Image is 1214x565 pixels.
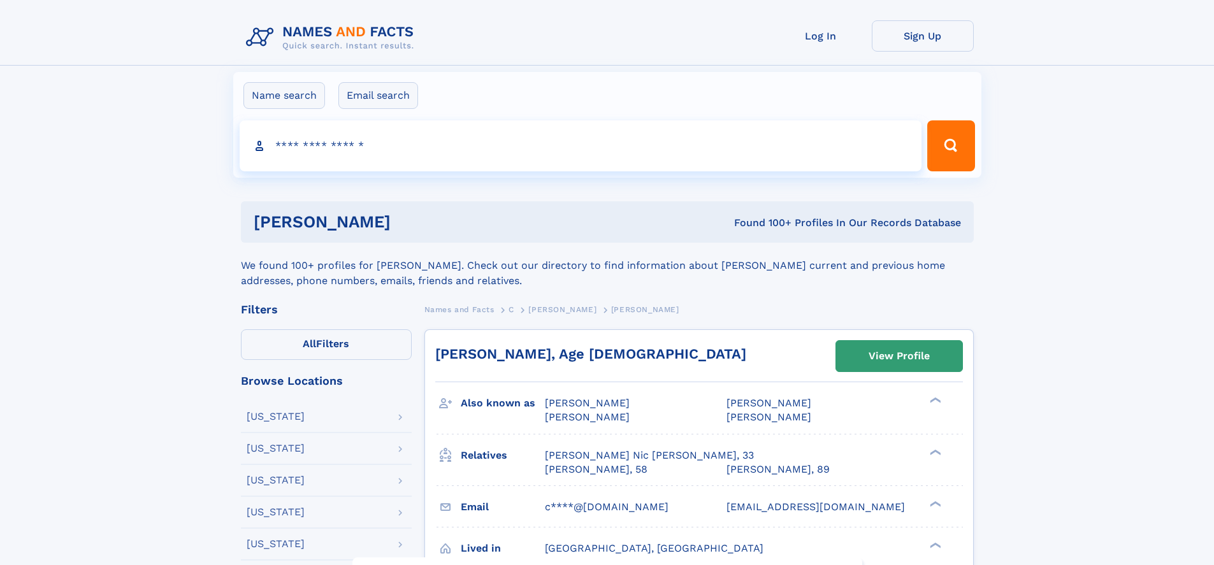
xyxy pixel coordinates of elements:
[509,301,514,317] a: C
[927,448,942,456] div: ❯
[562,216,961,230] div: Found 100+ Profiles In Our Records Database
[424,301,495,317] a: Names and Facts
[247,443,305,454] div: [US_STATE]
[869,341,930,371] div: View Profile
[241,243,974,289] div: We found 100+ profiles for [PERSON_NAME]. Check out our directory to find information about [PERS...
[545,462,647,476] a: [PERSON_NAME], 58
[726,397,811,409] span: [PERSON_NAME]
[247,411,305,422] div: [US_STATE]
[726,501,905,513] span: [EMAIL_ADDRESS][DOMAIN_NAME]
[509,305,514,314] span: C
[545,397,630,409] span: [PERSON_NAME]
[241,20,424,55] img: Logo Names and Facts
[927,396,942,404] div: ❯
[726,462,830,476] a: [PERSON_NAME], 89
[240,120,922,171] input: search input
[461,538,545,559] h3: Lived in
[545,448,754,462] a: [PERSON_NAME] Nic [PERSON_NAME], 33
[528,301,596,317] a: [PERSON_NAME]
[461,392,545,414] h3: Also known as
[241,304,412,315] div: Filters
[243,82,325,109] label: Name search
[338,82,418,109] label: Email search
[872,20,974,52] a: Sign Up
[435,346,746,362] a: [PERSON_NAME], Age [DEMOGRAPHIC_DATA]
[770,20,872,52] a: Log In
[461,496,545,518] h3: Email
[927,120,974,171] button: Search Button
[247,539,305,549] div: [US_STATE]
[726,411,811,423] span: [PERSON_NAME]
[836,341,962,371] a: View Profile
[528,305,596,314] span: [PERSON_NAME]
[241,329,412,360] label: Filters
[461,445,545,466] h3: Relatives
[927,499,942,508] div: ❯
[247,507,305,517] div: [US_STATE]
[927,541,942,549] div: ❯
[545,542,763,554] span: [GEOGRAPHIC_DATA], [GEOGRAPHIC_DATA]
[247,475,305,485] div: [US_STATE]
[611,305,679,314] span: [PERSON_NAME]
[254,214,563,230] h1: [PERSON_NAME]
[303,338,316,350] span: All
[545,411,630,423] span: [PERSON_NAME]
[241,375,412,387] div: Browse Locations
